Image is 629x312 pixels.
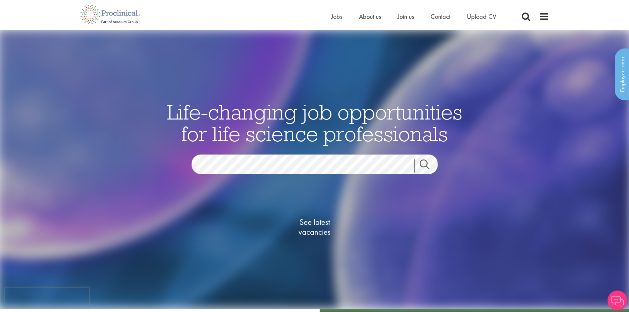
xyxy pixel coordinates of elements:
a: See latestvacancies [282,191,348,263]
span: See latest vacancies [282,217,348,237]
a: Jobs [331,12,342,21]
a: Job search submit button [414,159,443,172]
span: Life-changing job opportunities for life science professionals [167,98,462,147]
a: Join us [398,12,414,21]
iframe: reCAPTCHA [5,288,89,307]
a: About us [359,12,381,21]
a: Contact [431,12,450,21]
a: Upload CV [467,12,496,21]
img: Chatbot [608,291,627,310]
